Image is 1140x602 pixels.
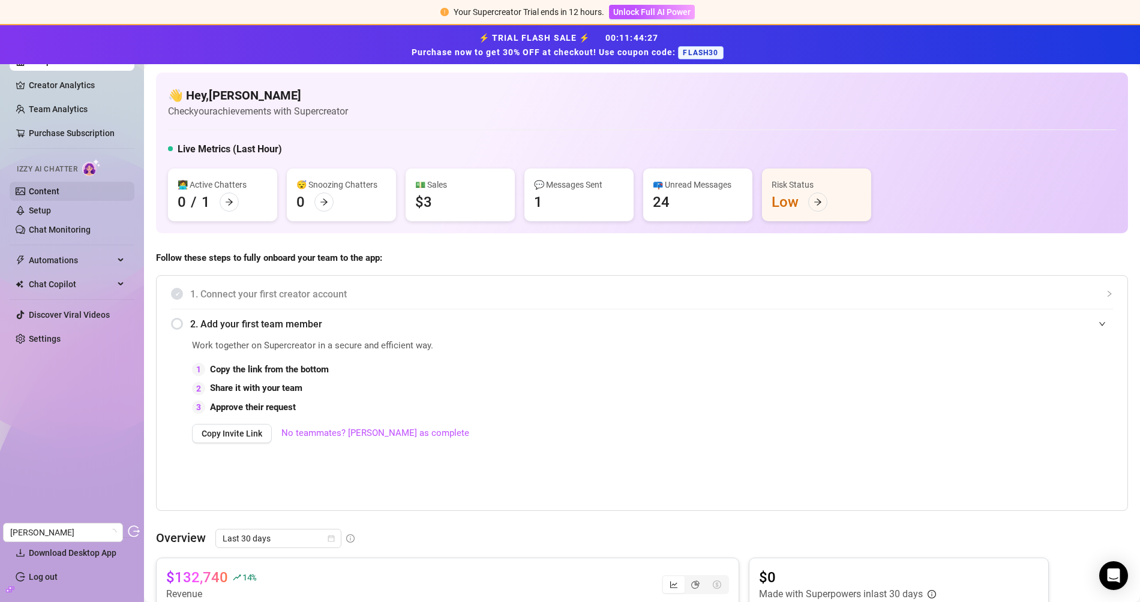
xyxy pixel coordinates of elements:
strong: Follow these steps to fully onboard your team to the app: [156,252,382,263]
div: 👩‍💻 Active Chatters [178,178,268,191]
span: Your Supercreator Trial ends in 12 hours. [454,7,604,17]
div: $3 [415,192,432,212]
h4: 👋 Hey, [PERSON_NAME] [168,87,348,104]
article: $132,740 [166,568,228,587]
span: 00 : 11 : 44 : 27 [605,33,659,43]
span: Last 30 days [223,529,334,547]
span: Izzy AI Chatter [17,164,77,175]
div: 2. Add your first team member [171,309,1113,339]
a: Settings [29,334,61,344]
a: Log out [29,572,58,582]
span: FLASH30 [678,46,723,59]
a: Discover Viral Videos [29,310,110,320]
span: Work together on Supercreator in a secure and efficient way. [192,339,843,353]
span: 14 % [242,571,256,583]
div: 3 [192,401,205,414]
div: 0 [296,192,305,212]
span: calendar [328,535,335,542]
div: Open Intercom Messenger [1099,561,1128,590]
a: Purchase Subscription [29,124,125,143]
span: loading [109,529,116,536]
span: collapsed [1106,290,1113,297]
span: 2. Add your first team member [190,317,1113,332]
span: download [16,548,25,558]
div: 1. Connect your first creator account [171,279,1113,309]
div: 1 [202,192,210,212]
a: Team Analytics [29,104,88,114]
div: Risk Status [772,178,862,191]
strong: Share it with your team [210,383,302,393]
span: pie-chart [691,580,700,589]
span: exclamation-circle [440,8,449,16]
span: Chat Copilot [29,275,114,294]
span: Copy Invite Link [202,429,262,438]
span: dollar-circle [713,580,721,589]
div: 😴 Snoozing Chatters [296,178,386,191]
div: 1 [534,192,542,212]
span: Irene [10,523,116,541]
article: Check your achievements with Supercreator [168,104,348,119]
img: Chat Copilot [16,280,23,288]
span: Automations [29,251,114,270]
div: 💬 Messages Sent [534,178,624,191]
span: Unlock Full AI Power [613,7,691,17]
div: 1 [192,363,205,376]
button: Copy Invite Link [192,424,272,443]
article: Revenue [166,587,256,601]
strong: Approve their request [210,402,296,413]
iframe: Adding Team Members [873,339,1113,492]
span: 1. Connect your first creator account [190,287,1113,302]
span: arrow-right [225,198,233,206]
article: Overview [156,529,206,547]
span: Download Desktop App [29,548,116,558]
strong: Purchase now to get 30% OFF at checkout! Use coupon code: [412,47,678,57]
div: 📪 Unread Messages [653,178,743,191]
img: AI Chatter [82,159,101,176]
a: No teammates? [PERSON_NAME] as complete [281,426,469,441]
span: thunderbolt [16,255,25,265]
span: line-chart [670,580,678,589]
span: build [6,585,14,594]
a: Content [29,186,59,196]
button: Unlock Full AI Power [609,5,695,19]
span: rise [233,573,241,582]
a: Setup [29,206,51,215]
a: Creator Analytics [29,76,125,95]
span: info-circle [346,534,355,543]
div: 💵 Sales [415,178,505,191]
span: info-circle [928,590,936,598]
div: segmented control [662,575,729,594]
span: arrow-right [814,198,822,206]
span: arrow-right [320,198,328,206]
h5: Live Metrics (Last Hour) [178,142,282,156]
strong: Copy the link from the bottom [210,364,329,375]
span: logout [128,525,140,537]
div: 24 [653,192,670,212]
span: expanded [1099,320,1106,327]
strong: ⚡ TRIAL FLASH SALE ⚡ [412,33,728,57]
article: Made with Superpowers in last 30 days [759,587,923,601]
div: 0 [178,192,186,212]
article: $0 [759,568,936,587]
div: 2 [192,382,205,395]
a: Unlock Full AI Power [609,7,695,17]
a: Chat Monitoring [29,225,91,234]
a: Setup [29,56,51,66]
